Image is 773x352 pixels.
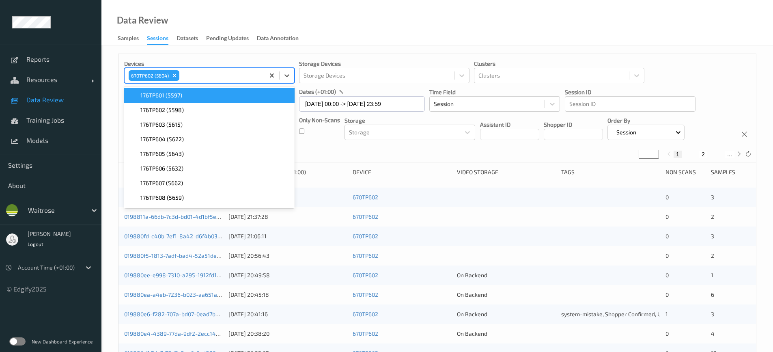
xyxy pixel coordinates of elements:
span: 6 [711,291,714,298]
a: 670TP602 [353,194,378,201]
a: 670TP602 [353,213,378,220]
span: 176TP603 (5615) [140,121,183,129]
a: 670TP602 [353,233,378,240]
p: Only Non-Scans [299,116,340,124]
span: 3 [711,233,714,240]
div: On Backend [457,330,556,338]
a: Data Annotation [257,33,307,44]
p: Shopper ID [544,121,603,129]
span: 0 [665,194,669,201]
a: Pending Updates [206,33,257,44]
span: 0 [665,291,669,298]
div: Datasets [177,34,198,44]
p: Session [614,128,639,136]
div: [DATE] 20:38:20 [228,330,347,338]
span: 176TP607 (5662) [140,179,183,187]
div: On Backend [457,271,556,279]
p: Time Field [429,88,560,96]
p: Clusters [474,60,644,68]
div: Non Scans [665,168,705,176]
a: 670TP602 [353,252,378,259]
a: Datasets [177,33,206,44]
span: 0 [665,213,669,220]
span: 176TP602 (5598) [140,106,184,114]
p: Session ID [565,88,695,96]
a: 0198811a-66db-7c3d-bd01-4d1bf5ec6160 [124,213,231,220]
div: [DATE] 20:41:16 [228,310,347,318]
a: 019880f5-1813-7adf-bad4-52a51deb388b [124,252,234,259]
span: 1 [711,272,713,279]
a: 019880e6-f282-707a-bd07-0ead7b6f57f1 [124,311,231,317]
a: 019880e4-4389-77da-9df2-2ecc144b502a [124,330,236,337]
div: Data Annotation [257,34,299,44]
button: ... [725,151,734,158]
span: 0 [665,233,669,240]
span: 176TP608 (5659) [140,194,184,202]
p: dates (+01:00) [299,88,336,96]
div: On Backend [457,310,556,318]
div: 670TP602 (5604) [129,70,170,81]
div: Pending Updates [206,34,249,44]
p: Storage [345,117,475,125]
span: 2 [711,252,714,259]
p: Order By [607,117,685,125]
span: 0 [665,272,669,279]
div: Samples [711,168,750,176]
span: 4 [711,330,715,337]
span: 2 [711,213,714,220]
div: On Backend [457,291,556,299]
p: Devices [124,60,295,68]
span: 0 [665,330,669,337]
a: 670TP602 [353,291,378,298]
a: 019880ee-e998-7310-a295-1912fd1121ee [124,272,231,279]
span: system-mistake, Shopper Confirmed, Unusual-Activity, Picklist item alert [561,311,746,317]
span: 176TP601 (5597) [140,91,182,99]
div: Tags [561,168,660,176]
div: Sessions [147,34,168,45]
div: [DATE] 20:56:43 [228,252,347,260]
div: [DATE] 20:45:18 [228,291,347,299]
div: Samples [118,34,139,44]
a: 670TP602 [353,311,378,317]
span: 3 [711,194,714,201]
a: Sessions [147,33,177,45]
span: 176TP605 (5643) [140,150,184,158]
span: 0 [665,252,669,259]
a: 019880ea-a4eb-7236-b023-aa651ac97c59 [124,291,235,298]
p: Storage Devices [299,60,469,68]
a: Samples [118,33,147,44]
button: 1 [674,151,682,158]
button: 2 [699,151,707,158]
div: Device [353,168,451,176]
span: 3 [711,311,714,317]
div: [DATE] 20:49:58 [228,271,347,279]
div: Remove 670TP602 (5604) [170,70,179,81]
span: 1 [665,311,668,317]
a: 019880fd-c40b-7ef1-8a42-d6f4b0367c36 [124,233,233,240]
span: 176TP604 (5622) [140,135,184,143]
p: Assistant ID [480,121,539,129]
div: [DATE] 21:37:28 [228,213,347,221]
a: 670TP602 [353,330,378,337]
span: 176TP606 (5632) [140,164,183,173]
div: [DATE] 21:06:11 [228,232,347,240]
a: 670TP602 [353,272,378,279]
div: Video Storage [457,168,556,176]
div: Data Review [117,16,168,24]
